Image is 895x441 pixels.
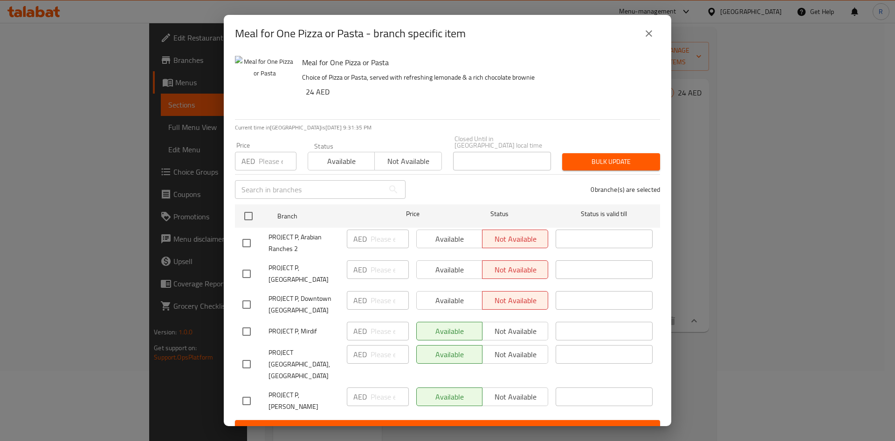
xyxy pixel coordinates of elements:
[570,156,653,168] span: Bulk update
[591,185,660,194] p: 0 branche(s) are selected
[556,208,653,220] span: Status is valid till
[353,264,367,275] p: AED
[268,389,339,413] span: PROJECT P, [PERSON_NAME]
[235,56,295,115] img: Meal for One Pizza or Pasta
[353,349,367,360] p: AED
[302,72,653,83] p: Choice of Pizza or Pasta, served with refreshing lemonade & a rich chocolate brownie
[379,155,438,168] span: Not available
[353,233,367,244] p: AED
[562,153,660,170] button: Bulk update
[235,123,660,132] p: Current time in [GEOGRAPHIC_DATA] is [DATE] 9:31:35 PM
[353,295,367,306] p: AED
[353,326,367,337] p: AED
[302,56,653,69] h6: Meal for One Pizza or Pasta
[371,291,409,310] input: Please enter price
[371,345,409,364] input: Please enter price
[308,152,375,170] button: Available
[268,231,339,255] span: PROJECT P, Arabian Ranches 2
[353,391,367,402] p: AED
[371,230,409,248] input: Please enter price
[371,387,409,406] input: Please enter price
[382,208,444,220] span: Price
[241,156,255,167] p: AED
[235,26,466,41] h2: Meal for One Pizza or Pasta - branch specific item
[371,260,409,279] input: Please enter price
[371,322,409,340] input: Please enter price
[268,347,339,382] span: PROJECT [GEOGRAPHIC_DATA],[GEOGRAPHIC_DATA]
[259,152,296,170] input: Please enter price
[638,22,660,45] button: close
[235,420,660,437] button: Save
[374,152,441,170] button: Not available
[242,423,653,434] span: Save
[451,208,548,220] span: Status
[268,293,339,316] span: PROJECT P, Downtown [GEOGRAPHIC_DATA]
[306,85,653,98] h6: 24 AED
[235,180,384,199] input: Search in branches
[312,155,371,168] span: Available
[268,326,339,337] span: PROJECT P, Mirdif
[277,210,374,222] span: Branch
[268,262,339,285] span: PROJECT P, [GEOGRAPHIC_DATA]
